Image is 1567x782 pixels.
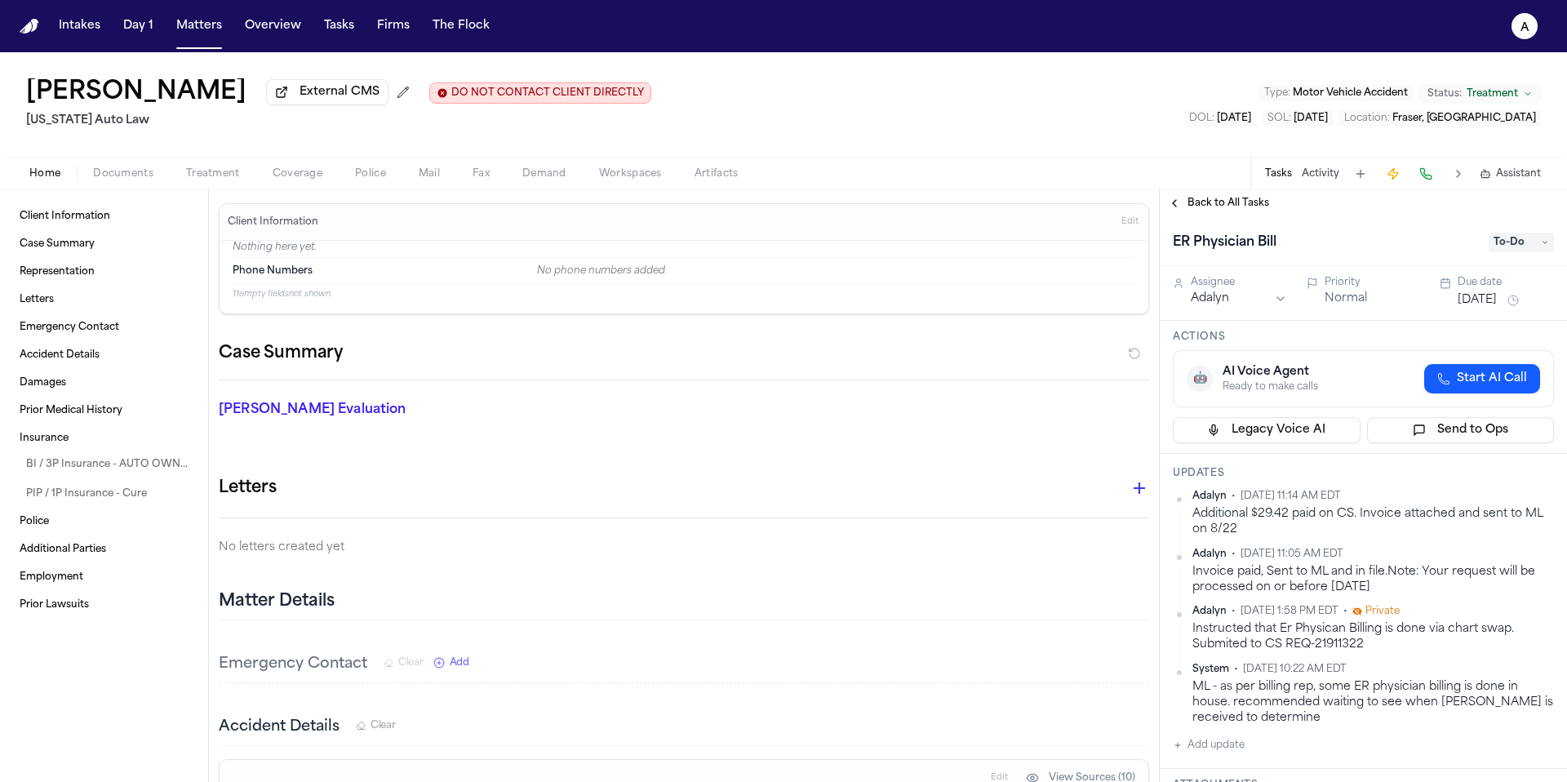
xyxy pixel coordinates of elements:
button: Start AI Call [1424,364,1540,393]
span: Accident Details [20,349,100,362]
span: • [1232,605,1236,618]
div: AI Voice Agent [1223,364,1318,380]
span: Edit [1121,216,1139,228]
span: • [1232,548,1236,561]
a: BI / 3P Insurance - AUTO OWNERS [20,451,195,478]
span: Police [20,515,49,528]
span: Workspaces [599,167,662,180]
span: Additional Parties [20,543,106,556]
button: Tasks [317,11,361,41]
button: Day 1 [117,11,160,41]
button: The Flock [426,11,496,41]
h3: Accident Details [219,716,340,739]
button: Create Immediate Task [1382,162,1405,185]
span: System [1192,663,1229,676]
span: Emergency Contact [20,321,119,334]
span: Client Information [20,210,110,223]
span: Case Summary [20,238,95,251]
span: Type : [1264,88,1290,98]
button: Edit matter name [26,78,246,108]
span: [DATE] 11:05 AM EDT [1241,548,1343,561]
div: No phone numbers added [537,264,1135,278]
div: Additional $29.42 paid on CS. Invoice attached and sent to ML on 8/22 [1192,506,1554,538]
button: Matters [170,11,229,41]
a: Firms [371,11,416,41]
h1: Letters [219,475,277,501]
div: Priority [1325,276,1421,289]
span: PIP / 1P Insurance - Cure [26,487,147,500]
button: Legacy Voice AI [1173,417,1361,443]
span: Fraser, [GEOGRAPHIC_DATA] [1392,113,1536,123]
button: Snooze task [1503,291,1523,310]
p: No letters created yet [219,538,1149,558]
span: Employment [20,571,83,584]
h2: Case Summary [219,340,343,367]
span: Demand [522,167,566,180]
button: Add update [1173,735,1245,755]
button: Edit client contact restriction [429,82,651,104]
button: Change status from Treatment [1419,84,1541,104]
a: Case Summary [13,231,195,257]
span: Treatment [1467,87,1518,100]
span: Insurance [20,432,69,445]
a: Insurance [13,425,195,451]
span: DOL : [1189,113,1214,123]
a: Client Information [13,203,195,229]
a: Letters [13,287,195,313]
h3: Actions [1173,331,1554,344]
button: Tasks [1265,167,1292,180]
button: External CMS [266,79,388,105]
span: Clear [398,656,424,669]
span: Status: [1427,87,1462,100]
a: Emergency Contact [13,314,195,340]
a: Employment [13,564,195,590]
a: Prior Lawsuits [13,592,195,618]
span: 🤖 [1193,371,1207,387]
a: Overview [238,11,308,41]
span: Mail [419,167,440,180]
span: BI / 3P Insurance - AUTO OWNERS [26,458,189,471]
h2: Matter Details [219,590,335,613]
span: Representation [20,265,95,278]
div: Ready to make calls [1223,380,1318,393]
span: [DATE] 10:22 AM EDT [1243,663,1347,676]
span: Letters [20,293,54,306]
span: Documents [93,167,153,180]
div: Invoice paid, Sent to ML and in file.Note: Your request will be processed on or before [DATE] [1192,564,1554,596]
h3: Client Information [224,215,322,229]
a: PIP / 1P Insurance - Cure [20,481,195,507]
a: Prior Medical History [13,398,195,424]
button: Edit [1116,209,1143,235]
button: Intakes [52,11,107,41]
button: Add New [433,656,469,669]
span: Fax [473,167,490,180]
span: Adalyn [1192,548,1227,561]
span: • [1232,490,1236,503]
a: Accident Details [13,342,195,368]
span: Prior Medical History [20,404,122,417]
button: Add Task [1349,162,1372,185]
span: Prior Lawsuits [20,598,89,611]
text: A [1520,22,1529,33]
a: Representation [13,259,195,285]
h2: [US_STATE] Auto Law [26,111,651,131]
span: [DATE] 11:14 AM EDT [1241,490,1341,503]
span: Police [355,167,386,180]
span: Artifacts [695,167,739,180]
span: Adalyn [1192,490,1227,503]
p: Nothing here yet. [233,241,1135,257]
div: Instructed that Er Physican Billing is done via chart swap. Submited to CS REQ-21911322 [1192,621,1554,653]
button: Edit Type: Motor Vehicle Accident [1259,85,1413,101]
span: Add [450,656,469,669]
h3: Updates [1173,467,1554,480]
span: External CMS [300,84,380,100]
button: Activity [1302,167,1339,180]
span: Clear [371,719,396,732]
button: Edit Location: Fraser, MI [1339,110,1541,127]
button: Clear Emergency Contact [384,656,424,669]
button: Clear Accident Details [356,719,396,732]
a: Damages [13,370,195,396]
span: Motor Vehicle Accident [1293,88,1408,98]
